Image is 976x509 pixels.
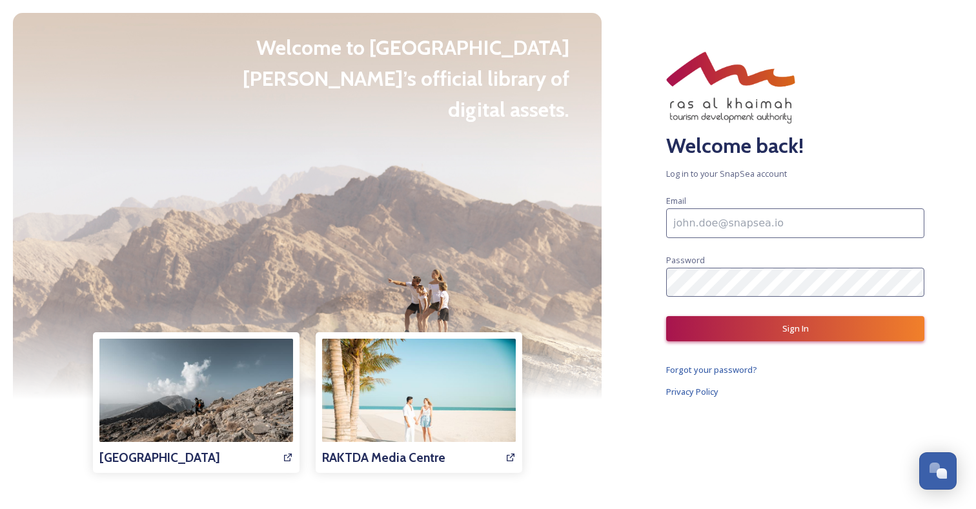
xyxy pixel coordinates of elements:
[99,448,220,467] h3: [GEOGRAPHIC_DATA]
[666,316,924,341] button: Sign In
[666,362,924,377] a: Forgot your password?
[322,448,445,467] h3: RAKTDA Media Centre
[322,339,516,468] img: 7e8a814c-968e-46a8-ba33-ea04b7243a5d.jpg
[666,130,924,161] h2: Welcome back!
[666,195,686,206] span: Email
[666,386,718,397] span: Privacy Policy
[666,52,795,124] img: RAKTDA_ENG_NEW%20STACKED%20LOGO_RGB.png
[919,452,957,490] button: Open Chat
[666,254,705,266] span: Password
[99,339,293,468] img: af43f390-05ef-4fa9-bb37-4833bd5513fb.jpg
[666,364,757,375] span: Forgot your password?
[666,384,924,399] a: Privacy Policy
[322,339,516,467] a: RAKTDA Media Centre
[99,339,293,467] a: [GEOGRAPHIC_DATA]
[666,208,924,238] input: john.doe@snapsea.io
[666,168,924,180] span: Log in to your SnapSea account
